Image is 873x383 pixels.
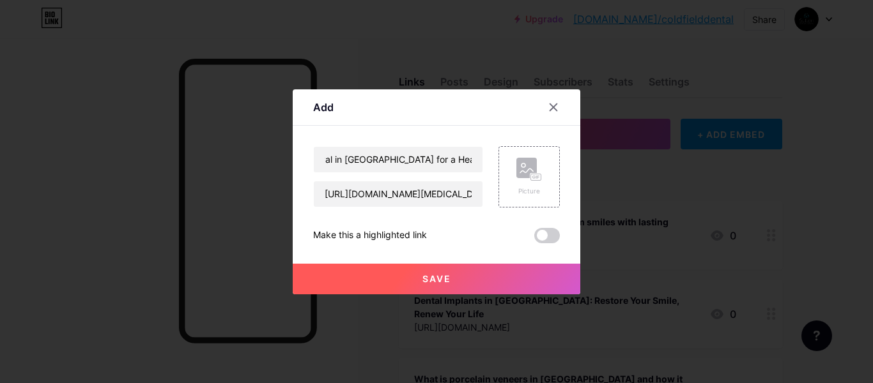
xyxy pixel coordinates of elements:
[314,181,483,207] input: URL
[313,100,334,115] div: Add
[293,264,580,294] button: Save
[314,147,483,172] input: Title
[516,186,542,196] div: Picture
[422,273,451,284] span: Save
[313,228,427,243] div: Make this a highlighted link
